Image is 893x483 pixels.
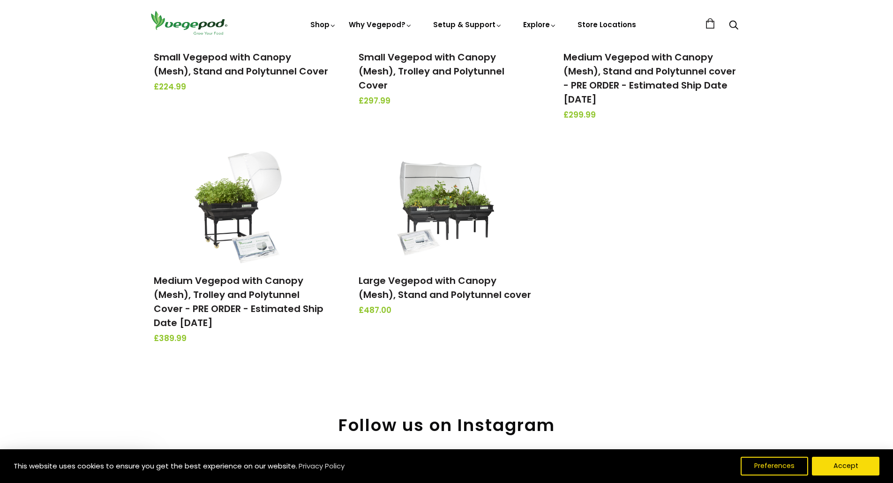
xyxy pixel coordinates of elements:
[297,458,346,475] a: Privacy Policy (opens in a new tab)
[729,21,738,31] a: Search
[154,51,328,78] a: Small Vegepod with Canopy (Mesh), Stand and Polytunnel Cover
[563,51,736,106] a: Medium Vegepod with Canopy (Mesh), Stand and Polytunnel cover - PRE ORDER - Estimated Ship Date [...
[14,461,297,471] span: This website uses cookies to ensure you get the best experience on our website.
[578,20,636,30] a: Store Locations
[397,146,495,263] img: Large Vegepod with Canopy (Mesh), Stand and Polytunnel cover
[812,457,879,476] button: Accept
[154,81,330,93] span: £224.99
[359,95,534,107] span: £297.99
[523,20,557,30] a: Explore
[433,20,503,30] a: Setup & Support
[741,457,808,476] button: Preferences
[310,20,337,30] a: Shop
[563,109,739,121] span: £299.99
[154,333,330,345] span: £389.99
[192,146,291,263] img: Medium Vegepod with Canopy (Mesh), Trolley and Polytunnel Cover - PRE ORDER - Estimated Ship Date...
[359,51,504,92] a: Small Vegepod with Canopy (Mesh), Trolley and Polytunnel Cover
[154,274,323,329] a: Medium Vegepod with Canopy (Mesh), Trolley and Polytunnel Cover - PRE ORDER - Estimated Ship Date...
[147,415,747,435] h2: Follow us on Instagram
[349,20,413,30] a: Why Vegepod?
[359,274,531,301] a: Large Vegepod with Canopy (Mesh), Stand and Polytunnel cover
[359,305,534,317] span: £487.00
[147,9,231,36] img: Vegepod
